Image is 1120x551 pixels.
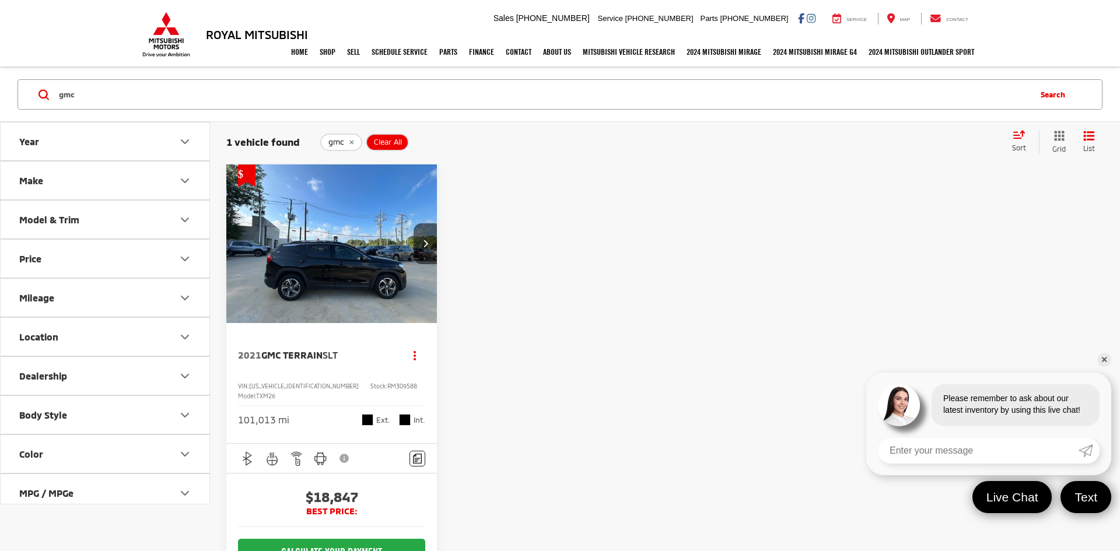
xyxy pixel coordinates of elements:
span: BEST PRICE: [238,506,425,517]
a: Parts: Opens in a new tab [433,37,463,66]
button: ColorColor [1,435,211,473]
div: Color [178,447,192,461]
span: Clear All [374,138,402,147]
span: Grid [1052,144,1066,154]
span: Contact [946,17,968,22]
img: Comments [413,454,422,464]
span: $18,847 [238,488,425,506]
div: Location [19,331,58,342]
div: Year [178,135,192,149]
span: Stock: [370,382,387,389]
span: Get Price Drop Alert [238,164,256,187]
a: Service [824,13,876,24]
a: Text [1060,481,1111,513]
div: Model & Trim [19,214,79,225]
span: [PHONE_NUMBER] [516,13,590,23]
span: RM309588 [387,382,417,389]
img: Agent profile photo [878,384,920,426]
span: Sort [1012,143,1026,152]
button: Next image [414,223,437,264]
div: Year [19,136,39,147]
a: Submit [1079,438,1100,464]
button: MileageMileage [1,279,211,317]
button: List View [1074,130,1104,154]
a: Map [878,13,919,24]
span: Sales [494,13,514,23]
span: Text [1069,489,1103,505]
div: MPG / MPGe [178,486,192,500]
div: Model & Trim [178,213,192,227]
button: Select sort value [1006,130,1039,153]
span: Map [900,17,910,22]
a: Mitsubishi Vehicle Research [577,37,681,66]
div: Mileage [19,292,54,303]
span: Model: [238,392,256,399]
div: Color [19,448,43,459]
h3: Royal Mitsubishi [206,28,308,41]
button: Comments [409,451,425,466]
div: 101,013 mi [238,413,289,427]
a: Instagram: Click to visit our Instagram page [807,13,815,23]
span: Jet Black [399,414,411,426]
a: Schedule Service: Opens in a new tab [366,37,433,66]
div: Location [178,330,192,344]
a: 2024 Mitsubishi Mirage [681,37,767,66]
button: PricePrice [1,240,211,278]
span: gmc [328,138,344,147]
a: 2024 Mitsubishi Outlander SPORT [863,37,980,66]
button: Grid View [1039,130,1074,154]
div: Dealership [19,370,67,381]
span: [US_VEHICLE_IDENTIFICATION_NUMBER] [249,382,359,389]
span: Ebony Twilight Metallic [362,414,373,426]
div: MPG / MPGe [19,487,73,499]
div: Mileage [178,291,192,305]
a: Contact [921,13,977,24]
span: dropdown dots [414,350,416,360]
a: 2021 GMC Terrain SLT2021 GMC Terrain SLT2021 GMC Terrain SLT2021 GMC Terrain SLT [226,164,438,323]
img: Mitsubishi [140,12,192,57]
span: SLT [323,349,338,360]
span: 2021 [238,349,261,360]
img: 2021 GMC Terrain SLT [226,164,438,324]
div: Price [19,253,41,264]
button: Actions [405,345,425,365]
span: TXM26 [256,392,275,399]
img: Bluetooth® [240,451,255,466]
div: Body Style [178,408,192,422]
span: Service [846,17,867,22]
button: remove gmc [320,134,362,151]
a: Contact [500,37,537,66]
button: Body StyleBody Style [1,396,211,434]
div: Dealership [178,369,192,383]
span: List [1083,143,1095,153]
span: [PHONE_NUMBER] [625,14,694,23]
div: Please remember to ask about our latest inventory by using this live chat! [932,384,1100,426]
a: 2021GMC TerrainSLT [238,349,393,362]
button: View Disclaimer [335,446,355,471]
input: Search by Make, Model, or Keyword [58,80,1029,108]
span: Int. [414,415,425,426]
div: 2021 GMC Terrain SLT 0 [226,164,438,323]
span: Parts [700,14,717,23]
span: Ext. [376,415,390,426]
a: Finance [463,37,500,66]
a: Live Chat [972,481,1052,513]
button: MPG / MPGeMPG / MPGe [1,474,211,512]
img: Heated Steering Wheel [265,451,279,466]
span: VIN: [238,382,249,389]
button: LocationLocation [1,318,211,356]
div: Make [19,175,43,186]
span: GMC Terrain [261,349,323,360]
span: Live Chat [981,489,1044,505]
a: About Us [537,37,577,66]
img: Remote Start [289,451,304,466]
a: Facebook: Click to visit our Facebook page [798,13,804,23]
a: 2024 Mitsubishi Mirage G4 [767,37,863,66]
a: Sell [341,37,366,66]
button: MakeMake [1,162,211,199]
div: Make [178,174,192,188]
a: Home [285,37,314,66]
button: Model & TrimModel & Trim [1,201,211,238]
span: 1 vehicle found [226,136,300,148]
button: DealershipDealership [1,357,211,395]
